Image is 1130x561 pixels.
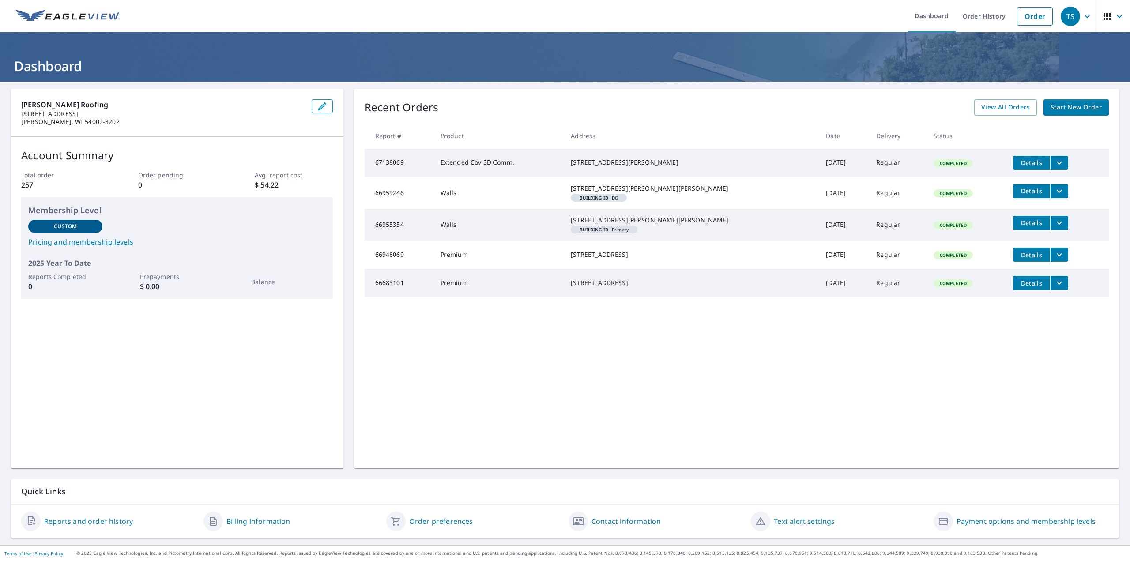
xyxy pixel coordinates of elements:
button: detailsBtn-67138069 [1013,156,1050,170]
a: Terms of Use [4,550,32,557]
span: Primary [574,227,634,232]
span: Details [1018,218,1045,227]
a: Reports and order history [44,516,133,527]
td: 66683101 [365,269,433,297]
div: [STREET_ADDRESS] [571,279,812,287]
td: Walls [433,209,564,241]
a: Payment options and membership levels [957,516,1096,527]
button: detailsBtn-66955354 [1013,216,1050,230]
p: Balance [251,277,325,286]
a: Start New Order [1043,99,1109,116]
td: 66959246 [365,177,433,209]
em: Building ID [580,196,608,200]
p: | [4,551,63,556]
td: [DATE] [819,269,869,297]
td: Walls [433,177,564,209]
a: Privacy Policy [34,550,63,557]
div: TS [1061,7,1080,26]
p: 0 [138,180,216,190]
td: Premium [433,241,564,269]
td: [DATE] [819,209,869,241]
td: [DATE] [819,149,869,177]
p: Account Summary [21,147,333,163]
button: detailsBtn-66683101 [1013,276,1050,290]
p: Recent Orders [365,99,439,116]
p: Order pending [138,170,216,180]
th: Delivery [869,123,926,149]
div: [STREET_ADDRESS][PERSON_NAME][PERSON_NAME] [571,184,812,193]
p: Membership Level [28,204,326,216]
div: [STREET_ADDRESS] [571,250,812,259]
td: [DATE] [819,241,869,269]
p: $ 54.22 [255,180,332,190]
span: Details [1018,251,1045,259]
button: filesDropdownBtn-66959246 [1050,184,1068,198]
span: View All Orders [981,102,1030,113]
p: 0 [28,281,102,292]
p: 2025 Year To Date [28,258,326,268]
p: Prepayments [140,272,214,281]
th: Date [819,123,869,149]
span: Start New Order [1051,102,1102,113]
div: [STREET_ADDRESS][PERSON_NAME] [571,158,812,167]
span: Details [1018,158,1045,167]
th: Product [433,123,564,149]
span: Completed [934,280,972,286]
th: Report # [365,123,433,149]
a: Text alert settings [774,516,835,527]
th: Address [564,123,819,149]
p: [STREET_ADDRESS] [21,110,305,118]
button: filesDropdownBtn-66683101 [1050,276,1068,290]
p: Total order [21,170,99,180]
a: Order preferences [409,516,473,527]
button: filesDropdownBtn-66948069 [1050,248,1068,262]
td: Regular [869,149,926,177]
a: View All Orders [974,99,1037,116]
p: Quick Links [21,486,1109,497]
span: Details [1018,187,1045,195]
td: Regular [869,177,926,209]
td: [DATE] [819,177,869,209]
div: [STREET_ADDRESS][PERSON_NAME][PERSON_NAME] [571,216,812,225]
button: filesDropdownBtn-66955354 [1050,216,1068,230]
td: 67138069 [365,149,433,177]
button: detailsBtn-66948069 [1013,248,1050,262]
span: Completed [934,222,972,228]
td: Regular [869,269,926,297]
td: Regular [869,209,926,241]
a: Billing information [226,516,290,527]
span: Completed [934,160,972,166]
span: Details [1018,279,1045,287]
h1: Dashboard [11,57,1119,75]
p: © 2025 Eagle View Technologies, Inc. and Pictometry International Corp. All Rights Reserved. Repo... [76,550,1126,557]
p: Avg. report cost [255,170,332,180]
td: Regular [869,241,926,269]
p: $ 0.00 [140,281,214,292]
button: detailsBtn-66959246 [1013,184,1050,198]
td: 66955354 [365,209,433,241]
p: [PERSON_NAME], WI 54002-3202 [21,118,305,126]
p: Reports Completed [28,272,102,281]
a: Contact information [591,516,661,527]
td: Extended Cov 3D Comm. [433,149,564,177]
img: EV Logo [16,10,120,23]
p: [PERSON_NAME] Roofing [21,99,305,110]
th: Status [927,123,1006,149]
button: filesDropdownBtn-67138069 [1050,156,1068,170]
td: 66948069 [365,241,433,269]
a: Order [1017,7,1053,26]
p: 257 [21,180,99,190]
span: Completed [934,190,972,196]
span: DG [574,196,623,200]
a: Pricing and membership levels [28,237,326,247]
em: Building ID [580,227,608,232]
p: Custom [54,222,77,230]
span: Completed [934,252,972,258]
td: Premium [433,269,564,297]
